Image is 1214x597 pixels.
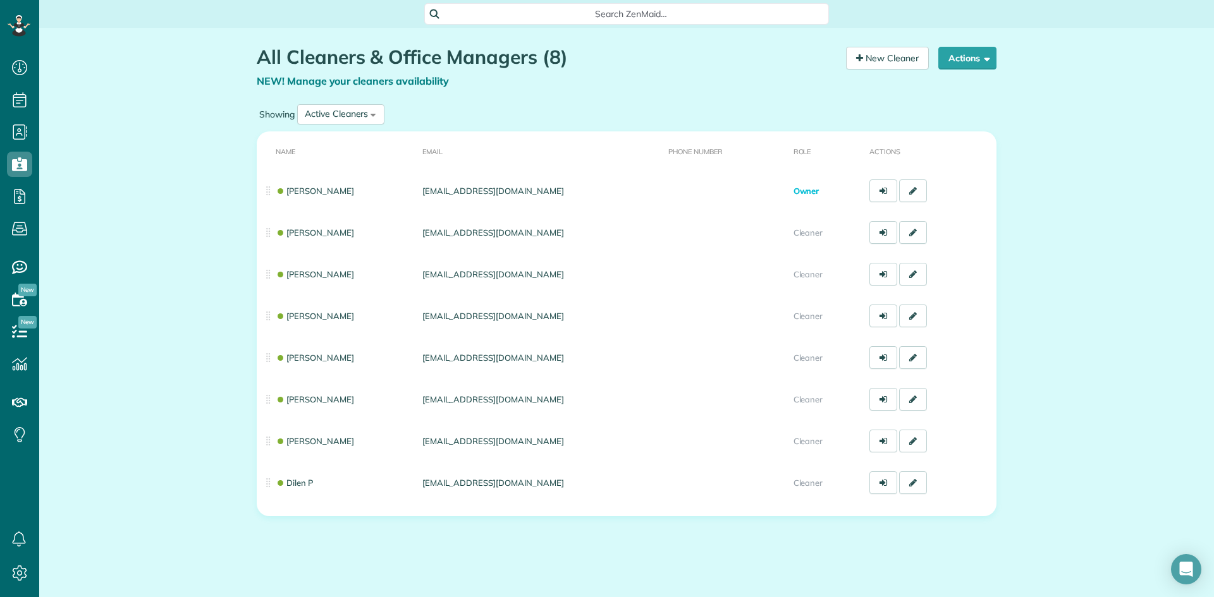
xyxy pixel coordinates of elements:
[794,436,823,446] span: Cleaner
[864,131,996,170] th: Actions
[276,186,354,196] a: [PERSON_NAME]
[794,311,823,321] span: Cleaner
[276,353,354,363] a: [PERSON_NAME]
[257,47,837,68] h1: All Cleaners & Office Managers (8)
[417,131,663,170] th: Email
[257,131,417,170] th: Name
[1171,554,1201,584] div: Open Intercom Messenger
[417,378,663,420] td: [EMAIL_ADDRESS][DOMAIN_NAME]
[663,131,788,170] th: Phone number
[417,420,663,462] td: [EMAIL_ADDRESS][DOMAIN_NAME]
[846,47,929,69] a: New Cleaner
[938,47,996,69] button: Actions
[276,436,354,446] a: [PERSON_NAME]
[417,212,663,253] td: [EMAIL_ADDRESS][DOMAIN_NAME]
[794,478,823,488] span: Cleaner
[417,337,663,378] td: [EMAIL_ADDRESS][DOMAIN_NAME]
[417,462,663,504] td: [EMAIL_ADDRESS][DOMAIN_NAME]
[305,107,368,121] div: Active Cleaners
[794,186,819,196] span: Owner
[794,269,823,279] span: Cleaner
[257,75,449,87] a: NEW! Manage your cleaners availability
[417,295,663,337] td: [EMAIL_ADDRESS][DOMAIN_NAME]
[794,394,823,404] span: Cleaner
[276,227,354,238] a: [PERSON_NAME]
[276,478,313,488] a: Dilen P
[417,170,663,212] td: [EMAIL_ADDRESS][DOMAIN_NAME]
[18,316,37,329] span: New
[276,311,354,321] a: [PERSON_NAME]
[417,253,663,295] td: [EMAIL_ADDRESS][DOMAIN_NAME]
[276,269,354,279] a: [PERSON_NAME]
[794,227,823,238] span: Cleaner
[276,394,354,404] a: [PERSON_NAME]
[794,353,823,363] span: Cleaner
[18,284,37,296] span: New
[257,108,297,121] label: Showing
[788,131,865,170] th: Role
